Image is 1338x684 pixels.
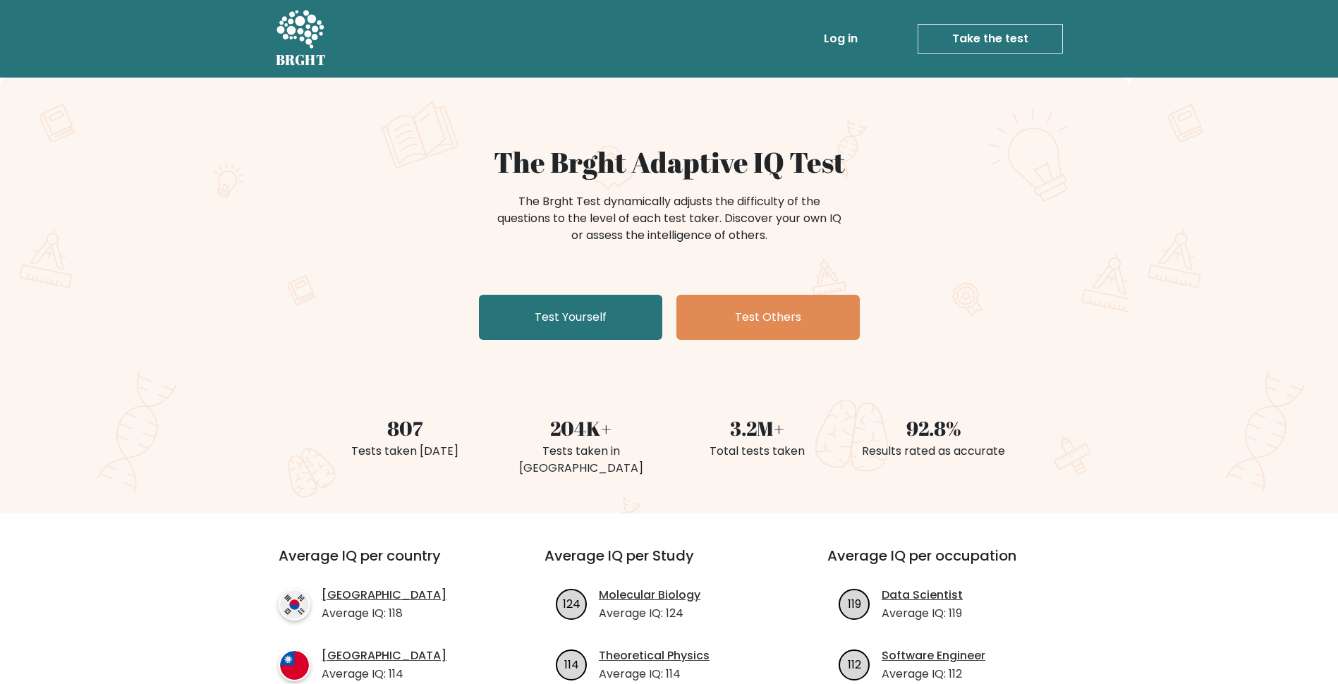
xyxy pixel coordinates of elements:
[599,666,710,683] p: Average IQ: 114
[882,605,963,622] p: Average IQ: 119
[882,587,963,604] a: Data Scientist
[854,443,1014,460] div: Results rated as accurate
[322,647,446,664] a: [GEOGRAPHIC_DATA]
[279,589,310,621] img: country
[599,587,700,604] a: Molecular Biology
[854,413,1014,443] div: 92.8%
[827,547,1076,581] h3: Average IQ per occupation
[676,295,860,340] a: Test Others
[322,587,446,604] a: [GEOGRAPHIC_DATA]
[276,6,327,72] a: BRGHT
[279,649,310,681] img: country
[599,647,710,664] a: Theoretical Physics
[276,51,327,68] h5: BRGHT
[322,666,446,683] p: Average IQ: 114
[493,193,846,244] div: The Brght Test dynamically adjusts the difficulty of the questions to the level of each test take...
[882,647,985,664] a: Software Engineer
[848,595,861,611] text: 119
[322,605,446,622] p: Average IQ: 118
[599,605,700,622] p: Average IQ: 124
[325,145,1014,179] h1: The Brght Adaptive IQ Test
[818,25,863,53] a: Log in
[564,656,579,672] text: 114
[918,24,1063,54] a: Take the test
[882,666,985,683] p: Average IQ: 112
[563,595,580,611] text: 124
[325,443,485,460] div: Tests taken [DATE]
[479,295,662,340] a: Test Yourself
[501,443,661,477] div: Tests taken in [GEOGRAPHIC_DATA]
[848,656,861,672] text: 112
[678,443,837,460] div: Total tests taken
[678,413,837,443] div: 3.2M+
[279,547,494,581] h3: Average IQ per country
[501,413,661,443] div: 204K+
[325,413,485,443] div: 807
[545,547,793,581] h3: Average IQ per Study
